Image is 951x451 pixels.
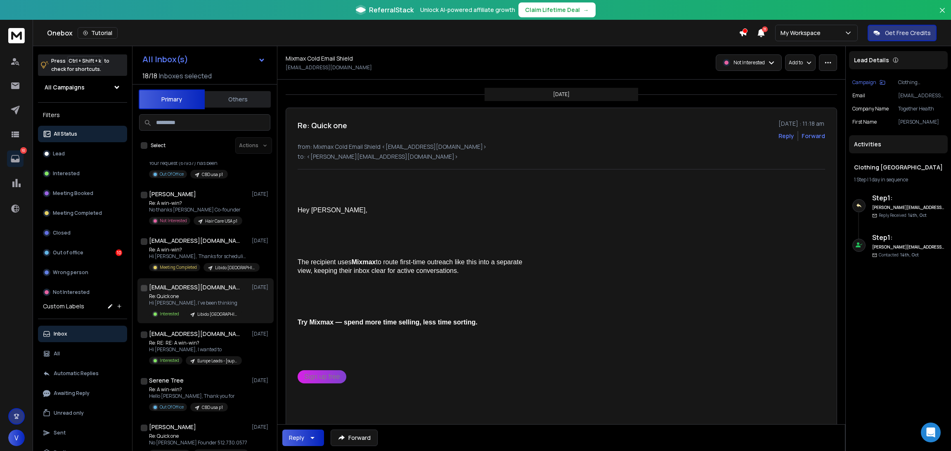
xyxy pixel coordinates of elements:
button: Lead [38,146,127,162]
h1: Mixmax Cold Email Shield [286,54,353,63]
div: | [854,176,943,183]
p: Together Health [898,106,944,112]
button: Reply [282,430,324,446]
p: Re: RE: RE: A win-win? [149,340,242,346]
p: [DATE] : 11:18 am [778,120,825,128]
p: Your request (61937) has been [149,160,228,167]
p: Re: Quick one [149,293,242,300]
button: Automatic Replies [38,365,127,382]
div: Activities [849,135,948,153]
h3: Inboxes selected [159,71,212,81]
h1: All Campaigns [45,83,85,92]
p: All [54,350,60,357]
button: Meeting Completed [38,205,127,221]
p: Campaign [852,79,876,86]
h1: [EMAIL_ADDRESS][DOMAIN_NAME] +1 [149,237,240,245]
p: Wrong person [53,269,88,276]
span: Ctrl + Shift + k [67,56,102,66]
span: 14th, Oct [900,252,919,258]
p: Re: Quick one [149,433,248,439]
button: Get Free Credits [868,25,937,41]
button: All [38,345,127,362]
button: Awaiting Reply [38,385,127,402]
p: Get Free Credits [885,29,931,37]
p: Hair Care USA p1 [205,218,237,224]
p: Hi [PERSON_NAME], I wanted to [149,346,242,353]
p: First Name [852,119,877,125]
h1: [PERSON_NAME] [149,423,196,431]
span: → [583,6,589,14]
p: Interested [53,170,80,177]
p: Re: A win-win? [149,386,235,393]
p: Lead [53,150,65,157]
span: 11 [762,26,768,32]
button: Not Interested [38,284,127,301]
span: 14th, Oct [908,212,927,218]
p: [EMAIL_ADDRESS][DOMAIN_NAME] [898,92,944,99]
a: 10 [7,150,24,167]
p: Awaiting Reply [54,390,90,397]
button: Claim Lifetime Deal→ [518,2,596,17]
button: Others [205,90,271,108]
p: [EMAIL_ADDRESS][DOMAIN_NAME] [286,64,372,71]
p: [DATE] [252,331,270,337]
h1: All Inbox(s) [142,55,188,63]
p: My Workspace [781,29,824,37]
button: Primary [139,89,205,109]
p: Meeting Booked [53,190,93,197]
p: [DATE] [252,237,270,244]
p: [DATE] [252,284,270,291]
p: Closed [53,230,71,236]
p: 10 [20,147,27,154]
strong: Mixmax [352,258,376,265]
button: V [8,430,25,446]
h1: [EMAIL_ADDRESS][DOMAIN_NAME] +2 [149,330,240,338]
p: Press to check for shortcuts. [51,57,109,73]
p: CBD usa p1 [202,171,223,178]
p: CBD usa p1 [202,404,223,411]
p: Not Interested [160,218,187,224]
h1: Re: Quick one [298,120,347,131]
button: Forward [331,430,378,446]
p: from: Mixmax Cold Email Shield <[EMAIL_ADDRESS][DOMAIN_NAME]> [298,143,825,151]
p: Re: A win-win? [149,247,248,253]
p: Hi [PERSON_NAME], I’ve been thinking [149,300,242,306]
p: [DATE] [252,377,270,384]
p: No thanks [PERSON_NAME] Co-founder [149,207,242,213]
p: to: <[PERSON_NAME][EMAIL_ADDRESS][DOMAIN_NAME]> [298,153,825,161]
p: Libido [GEOGRAPHIC_DATA] [215,265,255,271]
p: Not Interested [53,289,90,296]
button: Interested [38,165,127,182]
button: Meeting Booked [38,185,127,202]
h1: Clothing [GEOGRAPHIC_DATA] [854,163,943,171]
div: Onebox [47,27,739,39]
p: Hello [PERSON_NAME], Thank you for [149,393,235,399]
p: [DATE] [252,191,270,197]
h1: [EMAIL_ADDRESS][DOMAIN_NAME] +1 [149,283,240,291]
a: Sign up free [298,370,346,383]
h6: [PERSON_NAME][EMAIL_ADDRESS][DOMAIN_NAME] [872,244,944,250]
p: Out Of Office [160,171,184,177]
p: Hi [PERSON_NAME], Thanks for scheduling the [149,253,248,260]
button: Close banner [937,5,948,25]
div: Open Intercom Messenger [921,423,941,442]
span: 18 / 18 [142,71,157,81]
strong: Try Mixmax — spend more time selling, less time sorting. [298,319,478,326]
p: Meeting Completed [53,210,102,216]
h6: Step 1 : [872,233,944,242]
p: Sent [54,430,66,436]
button: Unread only [38,405,127,421]
p: Interested [160,357,179,364]
p: Add to [789,59,803,66]
button: Closed [38,225,127,241]
p: Re: A win-win? [149,200,242,207]
div: 10 [116,249,122,256]
p: [DATE] [553,91,570,98]
button: All Campaigns [38,79,127,96]
p: [PERSON_NAME] [898,119,944,125]
p: Not Interested [733,59,765,66]
span: ReferralStack [369,5,414,15]
span: 1 Step [854,176,866,183]
button: Tutorial [78,27,118,39]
